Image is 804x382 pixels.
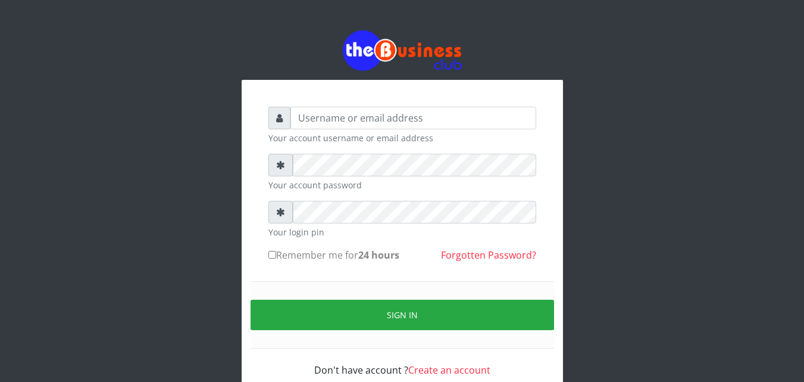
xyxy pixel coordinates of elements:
input: Remember me for24 hours [268,251,276,259]
a: Create an account [408,364,490,377]
small: Your account password [268,179,536,191]
div: Don't have account ? [268,349,536,377]
small: Your account username or email address [268,132,536,144]
input: Username or email address [290,107,536,129]
small: Your login pin [268,226,536,238]
button: Sign in [251,300,554,330]
b: 24 hours [358,249,399,262]
label: Remember me for [268,248,399,262]
a: Forgotten Password? [441,249,536,262]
